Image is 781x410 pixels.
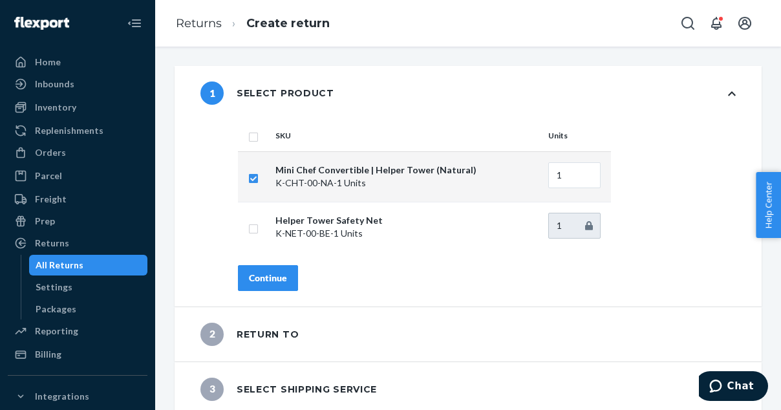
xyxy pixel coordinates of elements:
div: Return to [200,323,299,346]
button: Open Search Box [675,10,701,36]
a: Create return [246,16,330,30]
th: Units [543,120,612,151]
div: Inbounds [35,78,74,91]
div: Packages [36,303,76,316]
input: Enter quantity [548,162,601,188]
a: Prep [8,211,147,232]
a: Inbounds [8,74,147,94]
div: Replenishments [35,124,103,137]
a: Packages [29,299,148,319]
a: Reporting [8,321,147,341]
p: Helper Tower Safety Net [275,214,538,227]
input: Enter quantity [548,213,601,239]
a: All Returns [29,255,148,275]
a: Freight [8,189,147,210]
a: Inventory [8,97,147,118]
span: 2 [200,323,224,346]
p: K-CHT-00-NA - 1 Units [275,177,538,189]
div: Billing [35,348,61,361]
ol: breadcrumbs [166,5,340,43]
div: Orders [35,146,66,159]
img: Flexport logo [14,17,69,30]
div: Freight [35,193,67,206]
div: Home [35,56,61,69]
div: All Returns [36,259,83,272]
button: Integrations [8,386,147,407]
div: Returns [35,237,69,250]
button: Open account menu [732,10,758,36]
a: Returns [8,233,147,254]
a: Billing [8,344,147,365]
span: 1 [200,81,224,105]
button: Help Center [756,172,781,238]
div: Integrations [35,390,89,403]
div: Select shipping service [200,378,377,401]
div: Parcel [35,169,62,182]
iframe: Opens a widget where you can chat to one of our agents [699,371,768,404]
div: Continue [249,272,287,285]
button: Continue [238,265,298,291]
div: Reporting [35,325,78,338]
th: SKU [270,120,543,151]
button: Close Navigation [122,10,147,36]
div: Settings [36,281,72,294]
button: Open notifications [703,10,729,36]
a: Returns [176,16,222,30]
a: Orders [8,142,147,163]
a: Replenishments [8,120,147,141]
span: 3 [200,378,224,401]
a: Settings [29,277,148,297]
div: Prep [35,215,55,228]
div: Select product [200,81,334,105]
a: Parcel [8,166,147,186]
div: Inventory [35,101,76,114]
p: K-NET-00-BE - 1 Units [275,227,538,240]
a: Home [8,52,147,72]
p: Mini Chef Convertible | Helper Tower (Natural) [275,164,538,177]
